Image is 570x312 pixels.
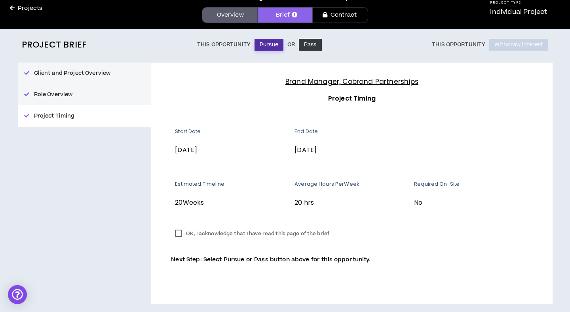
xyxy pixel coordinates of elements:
a: Brief [257,7,313,23]
p: 20 Weeks [175,198,289,208]
h3: Project Timing [171,93,532,104]
p: [DATE] [294,145,408,155]
button: Withdraw Interest [489,39,548,51]
h4: Brand Manager, Cobrand Partnerships [171,76,532,87]
button: Role Overview [18,84,152,105]
p: 20 hrs [294,198,408,208]
p: Individual Project [490,7,547,17]
h2: Project Brief [22,40,87,50]
div: Open Intercom Messenger [8,285,27,304]
p: End Date [294,128,408,135]
a: Overview [202,7,257,23]
p: This Opportunity [432,42,485,48]
button: Pursue [255,39,283,51]
p: No [414,198,532,208]
p: [DATE] [175,145,289,155]
button: Pass [299,39,322,51]
p: Start Date [175,128,289,135]
p: Required On-Site [414,181,532,188]
p: Average Hours Per Week [294,181,408,188]
button: Client and Project Overview [18,63,152,84]
p: Or [287,42,295,48]
p: This Opportunity [197,42,251,48]
p: Next Step: Select Pursue or Pass button above for this opportunity. [171,255,532,264]
p: Estimated Timeline [175,181,289,188]
a: Contract [313,7,368,23]
label: OK, I acknowledge that I have read this page of the brief [171,228,333,240]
